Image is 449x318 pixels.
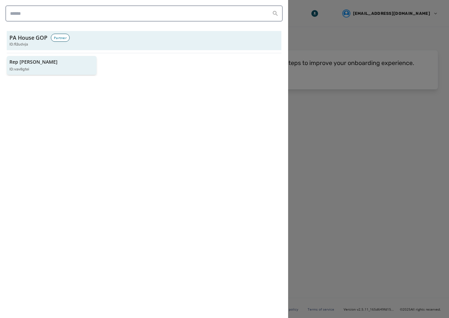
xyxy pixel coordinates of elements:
button: Rep [PERSON_NAME]ID:vav8gtei [7,56,97,75]
div: Partner [51,34,70,42]
h3: PA House GOP [9,34,47,42]
p: ID: vav8gtei [9,67,29,72]
span: ID: fi2udvja [9,42,28,47]
button: PA House GOPPartnerID:fi2udvja [7,31,281,50]
p: Rep [PERSON_NAME] [9,59,58,65]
